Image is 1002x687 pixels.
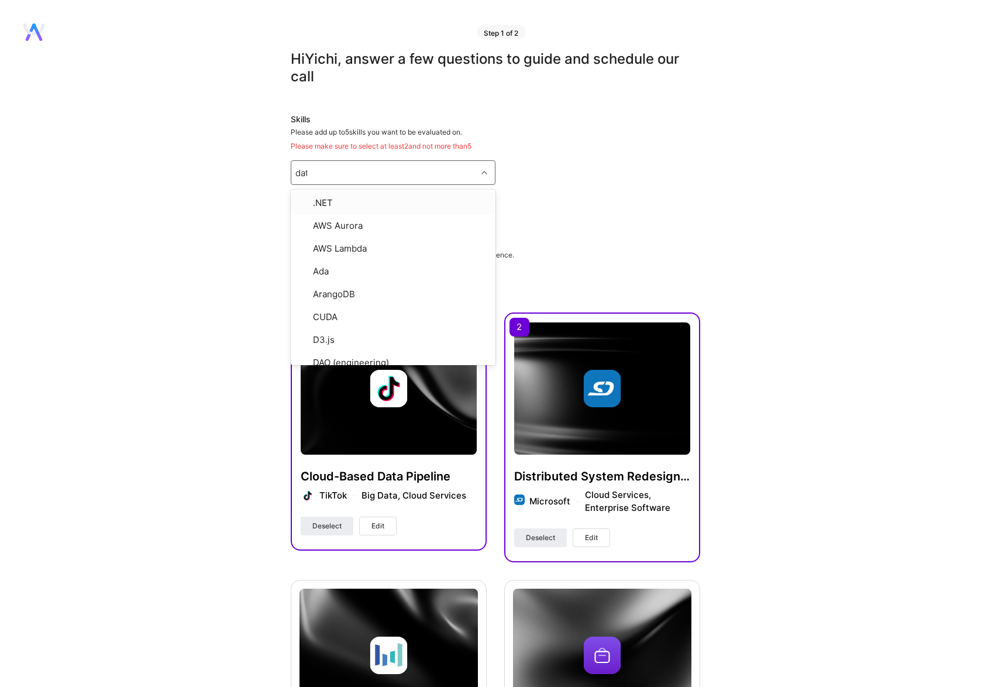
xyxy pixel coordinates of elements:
img: divider [353,496,356,496]
button: Edit [573,528,610,547]
span: Edit [371,521,384,531]
h4: Distributed System Redesign for Deployment Efficiency [514,469,690,484]
h4: Cloud-Based Data Pipeline [301,469,477,484]
img: Company logo [583,370,621,407]
div: AWS Lambda [298,242,488,256]
img: Company logo [370,370,407,407]
img: divider [576,501,579,502]
i: icon Chevron [481,170,487,176]
button: Deselect [514,528,567,547]
div: ArangoDB [298,288,488,301]
div: D3.js [298,334,488,347]
div: Hi Yichi , answer a few questions to guide and schedule our call [291,50,700,85]
div: Please make sure to select at least 2 and not more than 5 [291,142,700,151]
div: Skills [291,114,700,125]
img: Company logo [514,494,525,505]
div: DAO (engineering) [298,356,488,370]
span: Edit [585,533,598,543]
img: Company logo [301,489,315,503]
div: TikTok Big Data, Cloud Services [319,489,466,502]
div: Microsoft Cloud Services, Enterprise Software [529,489,690,514]
div: .NET [298,197,488,210]
img: cover [514,322,690,455]
span: Deselect [312,521,342,531]
span: Deselect [526,533,555,543]
button: Edit [359,517,397,535]
button: Deselect [301,517,353,535]
div: Ada [298,265,488,279]
div: CUDA [298,311,488,324]
div: Step 1 of 2 [477,25,525,39]
div: Please add up to 5 skills you want to be evaluated on. [291,128,700,151]
div: AWS Aurora [298,219,488,233]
